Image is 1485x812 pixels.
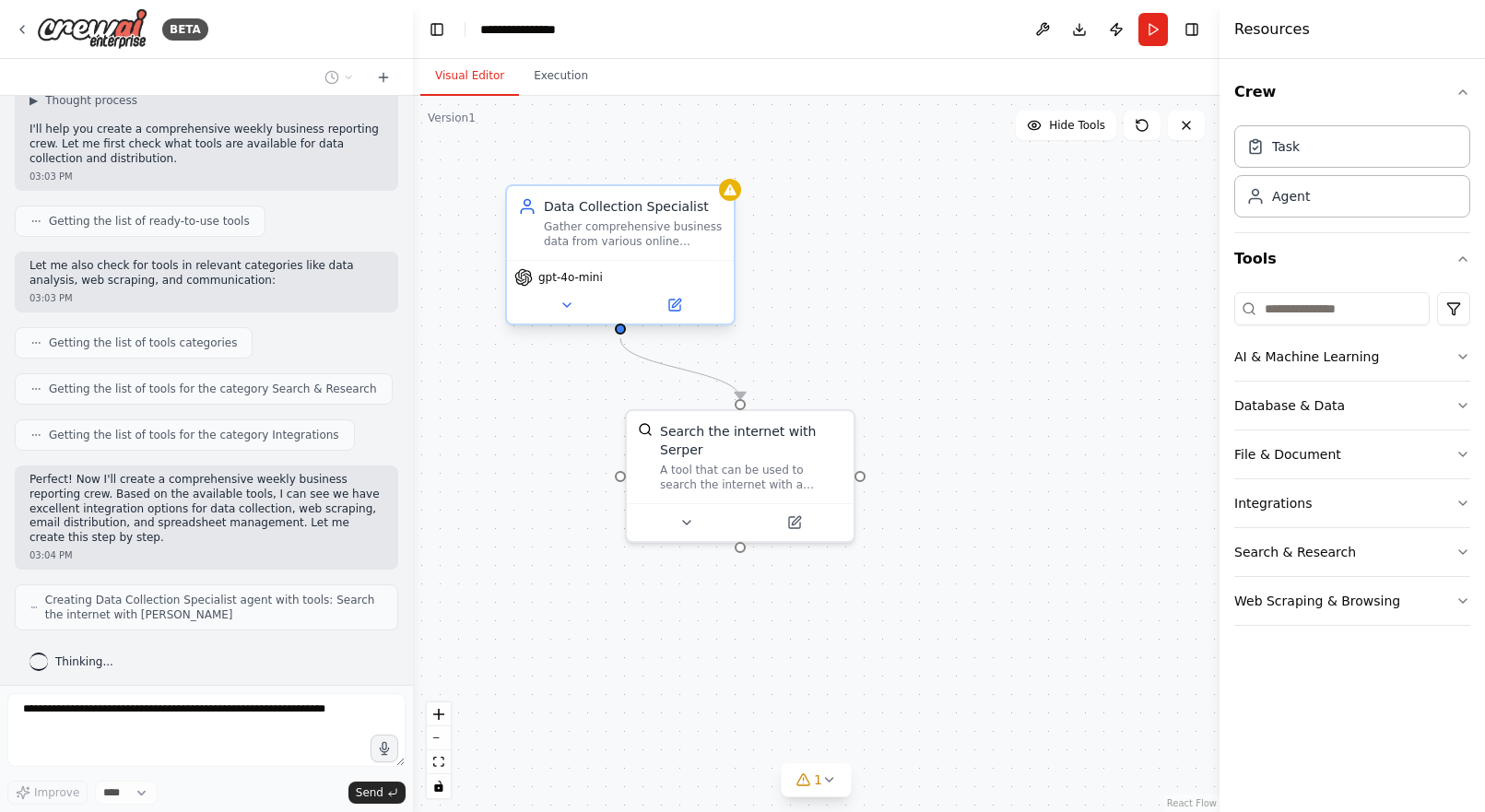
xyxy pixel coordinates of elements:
img: Logo [37,8,147,50]
nav: breadcrumb [480,20,575,39]
button: Execution [519,57,603,96]
button: Hide left sidebar [424,17,450,42]
span: gpt-4o-mini [538,270,603,285]
div: A tool that can be used to search the internet with a search_query. Supports different search typ... [660,463,843,492]
button: File & Document [1234,430,1470,478]
button: 1 [781,763,852,797]
div: Crew [1234,118,1470,232]
button: zoom out [427,726,451,750]
div: Search the internet with Serper [660,422,843,459]
button: Web Scraping & Browsing [1234,577,1470,625]
h4: Resources [1234,18,1310,41]
button: Open in side panel [742,512,846,534]
button: Database & Data [1234,382,1470,430]
button: Hide Tools [1016,111,1116,140]
button: Switch to previous chat [317,66,361,88]
img: SerperDevTool [638,422,653,437]
g: Edge from 8329688a-234a-4931-af66-0599fe3b9d3c to aee2e7a5-2021-4dc0-abeb-f547884486d1 [611,338,749,399]
span: 1 [814,771,822,789]
button: Tools [1234,233,1470,285]
div: SerperDevToolSearch the internet with SerperA tool that can be used to search the internet with a... [625,409,855,543]
p: Perfect! Now I'll create a comprehensive weekly business reporting crew. Based on the available t... [29,473,383,545]
div: Gather comprehensive business data from various online sources including competitor analysis, mar... [544,219,723,249]
div: 03:03 PM [29,291,383,305]
div: 03:03 PM [29,170,383,183]
div: BETA [162,18,208,41]
div: 03:04 PM [29,548,383,562]
span: Getting the list of tools for the category Search & Research [49,382,377,396]
span: Getting the list of tools categories [49,335,237,350]
button: Open in side panel [622,294,726,316]
button: Start a new chat [369,66,398,88]
a: React Flow attribution [1167,798,1217,808]
span: Thought process [45,93,137,108]
span: ▶ [29,93,38,108]
button: Integrations [1234,479,1470,527]
button: Send [348,782,406,804]
div: Agent [1272,187,1310,206]
div: Data Collection SpecialistGather comprehensive business data from various online sources includin... [505,188,736,329]
div: Task [1272,137,1300,156]
p: Let me also check for tools in relevant categories like data analysis, web scraping, and communic... [29,259,383,288]
p: I'll help you create a comprehensive weekly business reporting crew. Let me first check what tool... [29,123,383,166]
span: Hide Tools [1049,118,1105,133]
span: Getting the list of tools for the category Integrations [49,428,339,442]
button: toggle interactivity [427,774,451,798]
button: fit view [427,750,451,774]
button: Improve [7,781,88,805]
button: Visual Editor [420,57,519,96]
span: Send [356,785,383,800]
button: AI & Machine Learning [1234,333,1470,381]
div: Tools [1234,285,1470,641]
div: React Flow controls [427,702,451,798]
button: Crew [1234,66,1470,118]
button: zoom in [427,702,451,726]
button: Hide right sidebar [1179,17,1205,42]
div: Data Collection Specialist [544,197,723,216]
div: Version 1 [428,111,476,125]
span: Thinking... [55,654,113,669]
button: Click to speak your automation idea [371,735,398,762]
button: Search & Research [1234,528,1470,576]
button: ▶Thought process [29,93,137,108]
span: Improve [34,785,79,800]
span: Creating Data Collection Specialist agent with tools: Search the internet with [PERSON_NAME] [45,593,383,622]
span: Getting the list of ready-to-use tools [49,214,250,229]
